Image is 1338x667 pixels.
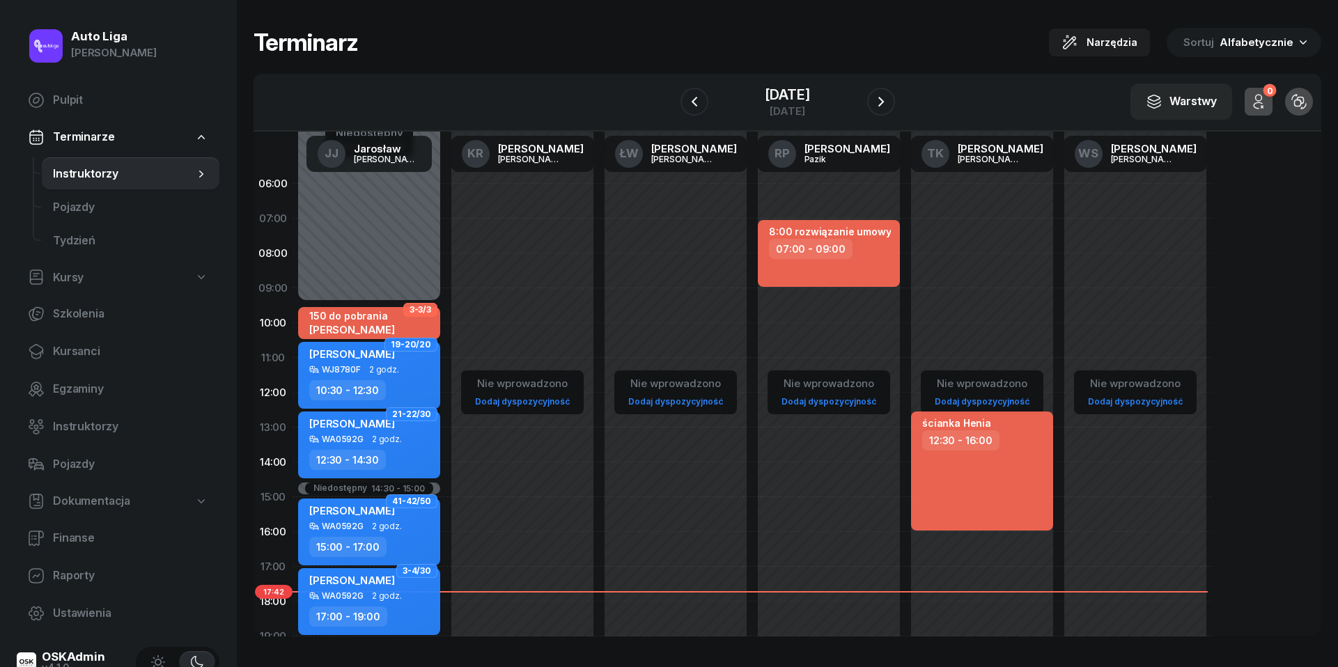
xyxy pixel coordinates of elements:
button: Niedostępny14:30 - 15:00 [313,484,425,493]
a: Instruktorzy [42,157,219,191]
div: OSKAdmin [42,651,105,663]
div: Nie wprowadzono [929,375,1035,393]
a: Pojazdy [17,448,219,481]
h1: Terminarz [254,30,358,55]
span: 1 godz. [369,338,398,347]
div: [PERSON_NAME] [958,143,1043,154]
a: RP[PERSON_NAME]Pazik [757,136,901,172]
div: 11:00 [254,340,293,375]
span: KR [467,148,483,159]
span: 2 godz. [369,365,399,375]
div: Jarosław [354,143,421,154]
span: Terminarze [53,128,114,146]
div: [DATE] [765,88,809,102]
a: Dodaj dyspozycyjność [623,393,729,409]
div: 06:00 [254,166,293,201]
span: Alfabetycznie [1220,36,1293,49]
a: TK[PERSON_NAME][PERSON_NAME] [910,136,1055,172]
div: 19:00 [254,619,293,654]
span: WS [1078,148,1098,159]
div: 15:00 - 17:00 [309,537,387,557]
a: Dodaj dyspozycyjność [1082,393,1188,409]
a: WS[PERSON_NAME][PERSON_NAME] [1064,136,1208,172]
span: Kursanci [53,343,208,361]
span: JJ [325,148,339,159]
div: [PERSON_NAME] [1111,155,1178,164]
div: [DATE] [765,106,809,116]
div: Nie wprowadzono [776,375,882,393]
div: 8:00 rozwiązanie umowy [769,226,891,237]
button: Nie wprowadzonoDodaj dyspozycyjność [776,372,882,413]
div: WJ8780F [322,338,361,347]
span: Sortuj [1183,33,1217,52]
div: ścianka Henia [922,417,991,429]
div: 08:00 [254,236,293,271]
span: [PERSON_NAME] [309,347,395,361]
div: WA0592G [322,521,364,531]
div: 17:00 [254,549,293,584]
a: Kursanci [17,335,219,368]
span: 19-20/20 [391,343,431,346]
button: Nie wprowadzonoDodaj dyspozycyjność [469,372,575,413]
span: 3-4/30 [403,570,431,572]
div: [PERSON_NAME] [651,155,718,164]
span: Szkolenia [53,305,208,323]
a: Dodaj dyspozycyjność [469,393,575,409]
div: [PERSON_NAME] [958,155,1025,164]
span: Egzaminy [53,380,208,398]
a: JJJarosław[PERSON_NAME] [306,136,432,172]
div: 07:00 [254,201,293,236]
div: Niedostępny [313,484,367,493]
a: Terminarze [17,121,219,153]
span: Pulpit [53,91,208,109]
div: [PERSON_NAME] [71,44,157,62]
span: 41-42/50 [392,500,431,503]
span: RP [775,148,790,159]
span: Tydzień [53,232,208,250]
div: 150 do pobrania [309,310,395,322]
a: Instruktorzy [17,410,219,444]
span: Pojazdy [53,198,208,217]
span: ŁW [619,148,639,159]
a: Szkolenia [17,297,219,331]
span: Ustawienia [53,604,208,622]
div: 10:00 [254,306,293,340]
a: Egzaminy [17,372,219,406]
div: Warstwy [1146,93,1217,111]
a: Tydzień [42,224,219,258]
div: [PERSON_NAME] [498,155,565,164]
div: 15:00 [254,480,293,515]
button: Narzędzia [1049,29,1150,56]
a: ŁW[PERSON_NAME][PERSON_NAME] [604,136,748,172]
a: Dokumentacja [17,485,219,517]
span: 2 godz. [372,591,402,601]
div: 13:00 [254,410,293,445]
span: Finanse [53,529,208,547]
div: 18:00 [254,584,293,619]
span: Dokumentacja [53,492,130,510]
div: 09:00 [254,271,293,306]
div: Nie wprowadzono [1082,375,1188,393]
span: [PERSON_NAME] [309,574,395,587]
div: 12:00 [254,375,293,410]
a: Raporty [17,559,219,593]
span: Instruktorzy [53,418,208,436]
button: Warstwy [1130,84,1232,120]
button: Nie wprowadzonoDodaj dyspozycyjność [623,372,729,413]
span: Instruktorzy [53,165,194,183]
div: Auto Liga [71,31,157,42]
span: 17:42 [255,585,293,599]
div: 16:00 [254,515,293,549]
span: 2 godz. [372,434,402,444]
div: 17:00 - 19:00 [309,606,387,627]
span: Raporty [53,567,208,585]
button: Sortuj Alfabetycznie [1167,28,1321,57]
div: 12:30 - 16:00 [922,430,999,450]
a: Dodaj dyspozycyjność [929,393,1035,409]
a: Ustawienia [17,597,219,630]
a: KR[PERSON_NAME][PERSON_NAME] [451,136,595,172]
span: [PERSON_NAME] [309,504,395,517]
button: Nie wprowadzonoDodaj dyspozycyjność [929,372,1035,413]
span: Pojazdy [53,455,208,473]
div: [PERSON_NAME] [651,143,737,154]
